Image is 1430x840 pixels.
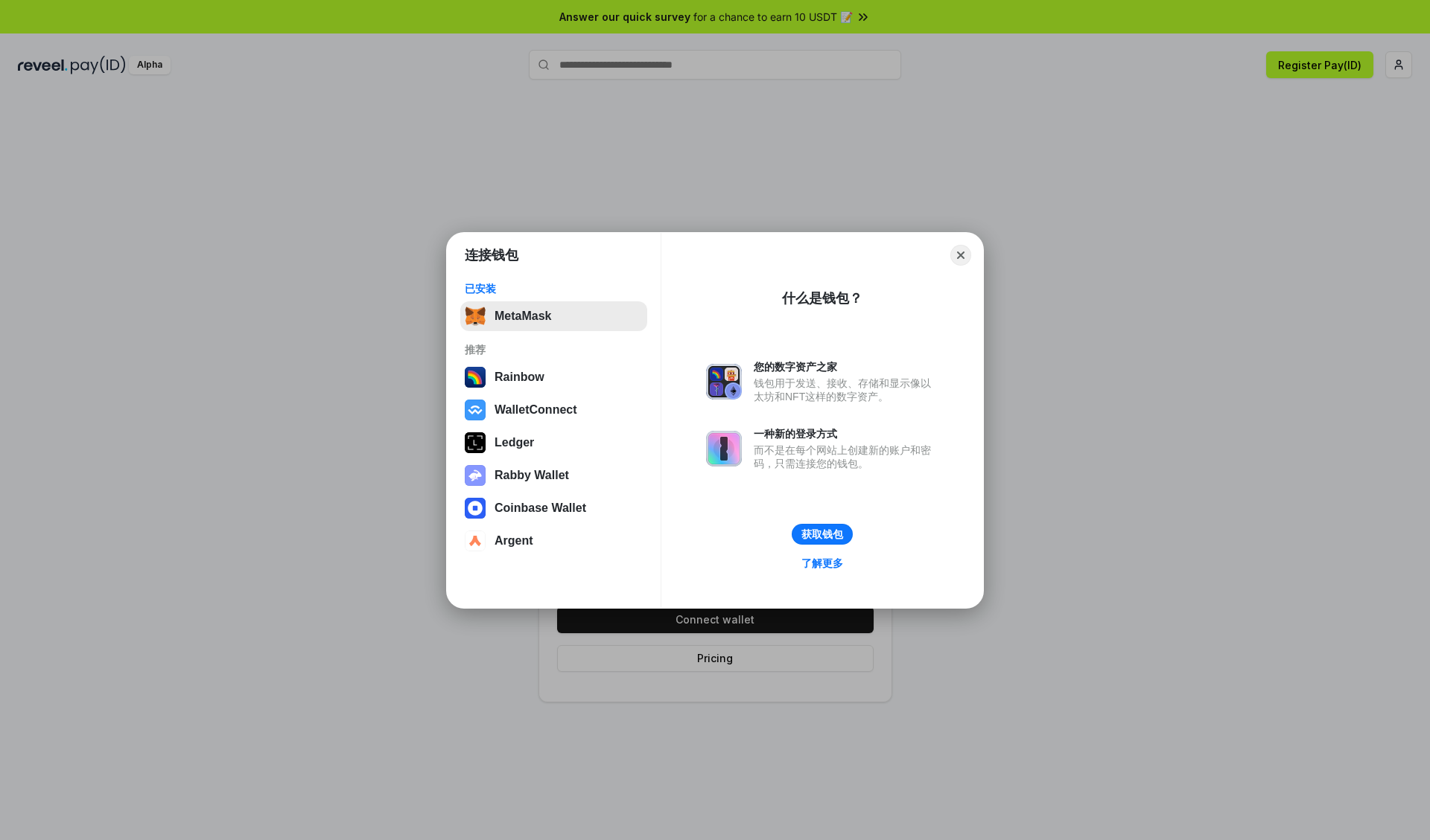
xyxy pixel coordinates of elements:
[495,469,569,482] div: Rabby Wallet
[495,501,586,515] div: Coinbase Wallet
[465,343,643,356] div: 推荐
[460,493,647,523] button: Coinbase Wallet
[495,403,577,417] div: WalletConnect
[460,428,647,458] button: Ledger
[460,461,647,490] button: Rabby Wallet
[754,443,938,470] div: 而不是在每个网站上创建新的账户和密码，只需连接您的钱包。
[465,498,486,519] img: svg+xml,%3Csvg%20width%3D%2228%22%20height%3D%2228%22%20viewBox%3D%220%200%2028%2028%22%20fill%3D...
[754,427,938,440] div: 一种新的登录方式
[465,432,486,453] img: svg+xml,%3Csvg%20xmlns%3D%22http%3A%2F%2Fwww.w3.org%2F2000%2Fsvg%22%20width%3D%2228%22%20height%3...
[706,431,742,467] img: svg+xml,%3Csvg%20xmlns%3D%22http%3A%2F%2Fwww.w3.org%2F2000%2Fsvg%22%20fill%3D%22none%22%20viewBox...
[495,534,533,548] div: Argent
[495,371,544,384] div: Rainbow
[460,301,647,331] button: MetaMask
[782,289,862,307] div: 什么是钱包？
[465,282,643,295] div: 已安装
[465,367,486,388] img: svg+xml,%3Csvg%20width%3D%22120%22%20height%3D%22120%22%20viewBox%3D%220%200%20120%20120%22%20fil...
[495,310,551,323] div: MetaMask
[706,364,742,400] img: svg+xml,%3Csvg%20xmlns%3D%22http%3A%2F%2Fwww.w3.org%2F2000%2Fsvg%22%20fill%3D%22none%22%20viewBox...
[754,376,938,403] div: 钱包用于发送、接收、存储和显示像以太坊和NFT这样的数字资产。
[460,526,647,556] button: Argent
[460,362,647,392] button: Rainbow
[465,465,486,486] img: svg+xml,%3Csvg%20xmlns%3D%22http%3A%2F%2Fwww.w3.org%2F2000%2Fsvg%22%20fill%3D%22none%22%20viewBox...
[801,528,843,541] div: 获取钱包
[950,245,971,266] button: Close
[754,360,938,373] div: 您的数字资产之家
[465,306,486,327] img: svg+xml,%3Csvg%20fill%3D%22none%22%20height%3D%2233%22%20viewBox%3D%220%200%2035%2033%22%20width%...
[465,246,518,264] h1: 连接钱包
[465,400,486,420] img: svg+xml,%3Csvg%20width%3D%2228%22%20height%3D%2228%22%20viewBox%3D%220%200%2028%2028%22%20fill%3D...
[495,436,534,449] div: Ledger
[801,557,843,570] div: 了解更多
[460,395,647,425] button: WalletConnect
[792,554,852,573] a: 了解更多
[792,524,853,545] button: 获取钱包
[465,530,486,551] img: svg+xml,%3Csvg%20width%3D%2228%22%20height%3D%2228%22%20viewBox%3D%220%200%2028%2028%22%20fill%3D...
